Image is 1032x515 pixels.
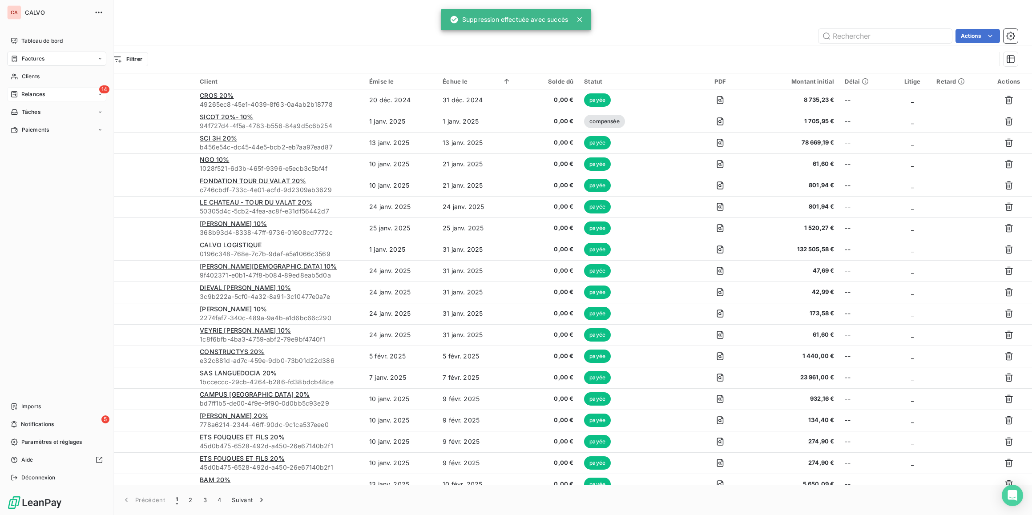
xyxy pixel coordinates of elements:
span: NGO 10% [200,156,229,163]
td: -- [839,410,893,431]
span: 0,00 € [522,480,573,489]
td: -- [839,89,893,111]
span: [PERSON_NAME] 10% [200,220,267,227]
td: 24 janv. 2025 [364,196,437,217]
td: 31 janv. 2025 [437,239,516,260]
span: 1 440,00 € [756,352,834,361]
span: payée [584,371,611,384]
td: 24 janv. 2025 [364,260,437,282]
span: c746cbdf-733c-4e01-acfd-9d2309ab3629 [200,185,359,194]
span: _ [911,331,914,338]
span: 0,00 € [522,202,573,211]
span: LE CHATEAU - TOUR DU VALAT 20% [200,198,312,206]
div: Délai [845,78,888,85]
td: 9 févr. 2025 [437,388,516,410]
span: 368b93d4-8338-47ff-9736-01608cd7772c [200,228,359,237]
span: Paramètres et réglages [21,438,82,446]
span: [PERSON_NAME][DEMOGRAPHIC_DATA] 10% [200,262,337,270]
span: _ [911,181,914,189]
button: Actions [955,29,1000,43]
span: Déconnexion [21,474,56,482]
span: _ [911,203,914,210]
span: payée [584,350,611,363]
div: Statut [584,78,685,85]
a: Factures [7,52,106,66]
span: 47,69 € [756,266,834,275]
td: -- [839,153,893,175]
span: 134,40 € [756,416,834,425]
span: 45d0b475-6528-492d-a450-26e67140b2f1 [200,463,359,472]
td: 31 janv. 2025 [437,303,516,324]
span: payée [584,136,611,149]
td: -- [839,452,893,474]
td: 13 janv. 2025 [364,474,437,495]
span: [PERSON_NAME] 10% [200,305,267,313]
div: Open Intercom Messenger [1002,485,1023,506]
td: 24 janv. 2025 [437,196,516,217]
span: payée [584,243,611,256]
a: Tableau de bord [7,34,106,48]
span: payée [584,478,611,491]
span: 2274faf7-340c-489a-9a4b-a1d6bc66c290 [200,314,359,322]
td: 10 janv. 2025 [364,388,437,410]
td: 10 févr. 2025 [437,474,516,495]
td: -- [839,324,893,346]
span: Paiements [22,126,49,134]
a: Clients [7,69,106,84]
span: VEYRIE [PERSON_NAME] 10% [200,326,291,334]
span: 49265ec8-45e1-4039-8f63-0a4ab2b18778 [200,100,359,109]
span: 0,00 € [522,437,573,446]
span: payée [584,157,611,171]
span: CONSTRUCTYS 20% [200,348,264,355]
td: 24 janv. 2025 [364,324,437,346]
span: 0,00 € [522,373,573,382]
span: payée [584,414,611,427]
span: 274,90 € [756,459,834,467]
span: bd7ff1b5-de00-4f9e-9f90-0d0bb5c93e29 [200,399,359,408]
td: -- [839,431,893,452]
span: payée [584,456,611,470]
span: 45d0b475-6528-492d-a450-26e67140b2f1 [200,442,359,451]
td: 24 janv. 2025 [364,282,437,303]
span: ETS FOUQUES ET FILS 20% [200,455,284,462]
span: e32c881d-ad7c-459e-9db0-73b01d22d386 [200,356,359,365]
a: Paiements [7,123,106,137]
td: 9 févr. 2025 [437,410,516,431]
td: -- [839,196,893,217]
td: 10 janv. 2025 [364,175,437,196]
button: 4 [212,491,226,509]
span: 9f402371-e0b1-47f8-b084-89ed8eab5d0a [200,271,359,280]
span: 5 [101,415,109,423]
span: compensée [584,115,625,128]
button: Filtrer [107,52,148,66]
div: Actions [991,78,1027,85]
td: 20 déc. 2024 [364,89,437,111]
span: _ [911,310,914,317]
span: 0,00 € [522,138,573,147]
td: 13 janv. 2025 [437,132,516,153]
span: CROS 20% [200,92,234,99]
span: _ [911,416,914,424]
span: 0,00 € [522,330,573,339]
span: 8 735,23 € [756,96,834,105]
span: SAS LANGUEDOCIA 20% [200,369,277,377]
span: _ [911,117,914,125]
span: 0,00 € [522,160,573,169]
span: 1 705,95 € [756,117,834,126]
td: 25 janv. 2025 [437,217,516,239]
span: SCI 3H 20% [200,134,237,142]
span: 0,00 € [522,96,573,105]
div: Solde dû [522,78,573,85]
div: Retard [936,78,980,85]
span: CAMPUS [GEOGRAPHIC_DATA] 20% [200,390,310,398]
span: _ [911,245,914,253]
div: Litige [899,78,926,85]
button: 3 [198,491,212,509]
button: 1 [170,491,183,509]
td: 5 févr. 2025 [364,346,437,367]
span: b5471a4b-35b8-4a82-afc7-7183e6e09c72 [200,484,359,493]
span: _ [911,288,914,296]
span: 801,94 € [756,202,834,211]
td: 24 janv. 2025 [364,303,437,324]
td: 25 janv. 2025 [364,217,437,239]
